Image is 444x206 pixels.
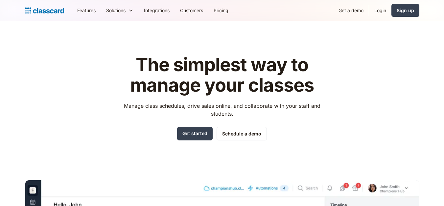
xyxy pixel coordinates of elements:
[391,4,419,17] a: Sign up
[118,55,326,95] h1: The simplest way to manage your classes
[101,3,139,18] div: Solutions
[72,3,101,18] a: Features
[333,3,369,18] a: Get a demo
[177,127,213,140] a: Get started
[208,3,234,18] a: Pricing
[25,6,64,15] a: home
[397,7,414,14] div: Sign up
[106,7,126,14] div: Solutions
[118,102,326,118] p: Manage class schedules, drive sales online, and collaborate with your staff and students.
[217,127,267,140] a: Schedule a demo
[175,3,208,18] a: Customers
[139,3,175,18] a: Integrations
[369,3,391,18] a: Login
